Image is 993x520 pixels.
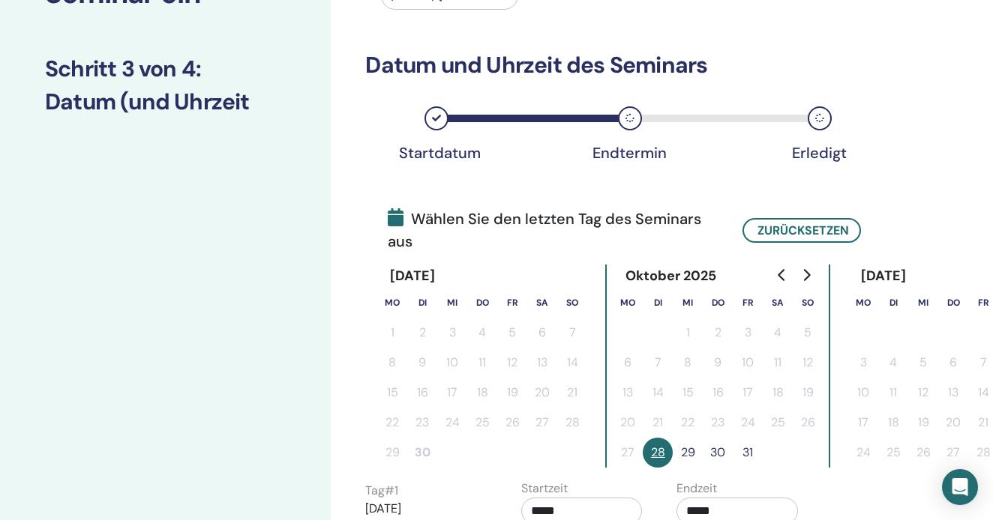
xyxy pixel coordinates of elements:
button: 17 [437,378,467,408]
button: 26 [497,408,527,438]
div: Startdatum [399,144,474,162]
button: 12 [497,348,527,378]
p: [DATE] [365,500,487,518]
button: 6 [613,348,643,378]
button: 10 [733,348,763,378]
button: 10 [437,348,467,378]
h3: Datum (und Uhrzeit [45,88,286,115]
div: [DATE] [848,264,918,288]
button: 22 [673,408,703,438]
button: 30 [703,438,733,468]
button: 7 [643,348,673,378]
th: Dienstag [643,288,673,318]
button: 25 [763,408,793,438]
button: 23 [703,408,733,438]
button: 15 [377,378,407,408]
button: 21 [557,378,587,408]
th: Sonntag [793,288,823,318]
button: 20 [613,408,643,438]
button: 25 [467,408,497,438]
button: 15 [673,378,703,408]
button: 16 [703,378,733,408]
button: 18 [763,378,793,408]
th: Montag [613,288,643,318]
button: 27 [938,438,968,468]
div: [DATE] [377,264,447,288]
button: 5 [793,318,823,348]
div: Oktober 2025 [613,264,728,288]
button: 5 [497,318,527,348]
button: 3 [437,318,467,348]
button: 30 [407,438,437,468]
h3: Datum und Uhrzeit des Seminars [365,52,861,79]
button: 11 [878,378,908,408]
div: Erledigt [782,144,857,162]
button: 16 [407,378,437,408]
button: 8 [377,348,407,378]
button: 13 [938,378,968,408]
th: Donnerstag [467,288,497,318]
button: 23 [407,408,437,438]
th: Donnerstag [703,288,733,318]
button: 7 [557,318,587,348]
button: 24 [437,408,467,438]
button: 1 [673,318,703,348]
th: Samstag [527,288,557,318]
button: 8 [673,348,703,378]
button: 28 [643,438,673,468]
button: 6 [527,318,557,348]
button: 2 [407,318,437,348]
label: Tag # 1 [365,482,398,500]
th: Donnerstag [938,288,968,318]
button: 27 [613,438,643,468]
button: 21 [643,408,673,438]
th: Freitag [497,288,527,318]
button: 17 [848,408,878,438]
button: 11 [763,348,793,378]
button: Go to previous month [770,260,794,290]
button: 6 [938,348,968,378]
button: 14 [643,378,673,408]
button: 1 [377,318,407,348]
button: 2 [703,318,733,348]
label: Startzeit [521,480,568,498]
button: 19 [497,378,527,408]
h3: Schritt 3 von 4 : [45,55,286,82]
button: 18 [878,408,908,438]
button: 4 [878,348,908,378]
button: 13 [527,348,557,378]
th: Montag [848,288,878,318]
button: 9 [703,348,733,378]
button: 28 [557,408,587,438]
button: 20 [527,378,557,408]
button: 31 [733,438,763,468]
button: 4 [763,318,793,348]
button: 9 [407,348,437,378]
th: Samstag [763,288,793,318]
button: 27 [527,408,557,438]
button: 3 [733,318,763,348]
button: Go to next month [794,260,818,290]
button: 19 [793,378,823,408]
button: 26 [908,438,938,468]
button: 19 [908,408,938,438]
th: Sonntag [557,288,587,318]
button: 24 [733,408,763,438]
button: 29 [673,438,703,468]
button: 20 [938,408,968,438]
button: 14 [557,348,587,378]
th: Dienstag [878,288,908,318]
button: 3 [848,348,878,378]
button: 5 [908,348,938,378]
button: 25 [878,438,908,468]
button: 29 [377,438,407,468]
div: Endtermin [592,144,667,162]
span: Wählen Sie den letzten Tag des Seminars aus [388,208,719,253]
button: 24 [848,438,878,468]
button: 22 [377,408,407,438]
button: 12 [908,378,938,408]
button: 13 [613,378,643,408]
th: Dienstag [407,288,437,318]
button: 11 [467,348,497,378]
label: Endzeit [676,480,717,498]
